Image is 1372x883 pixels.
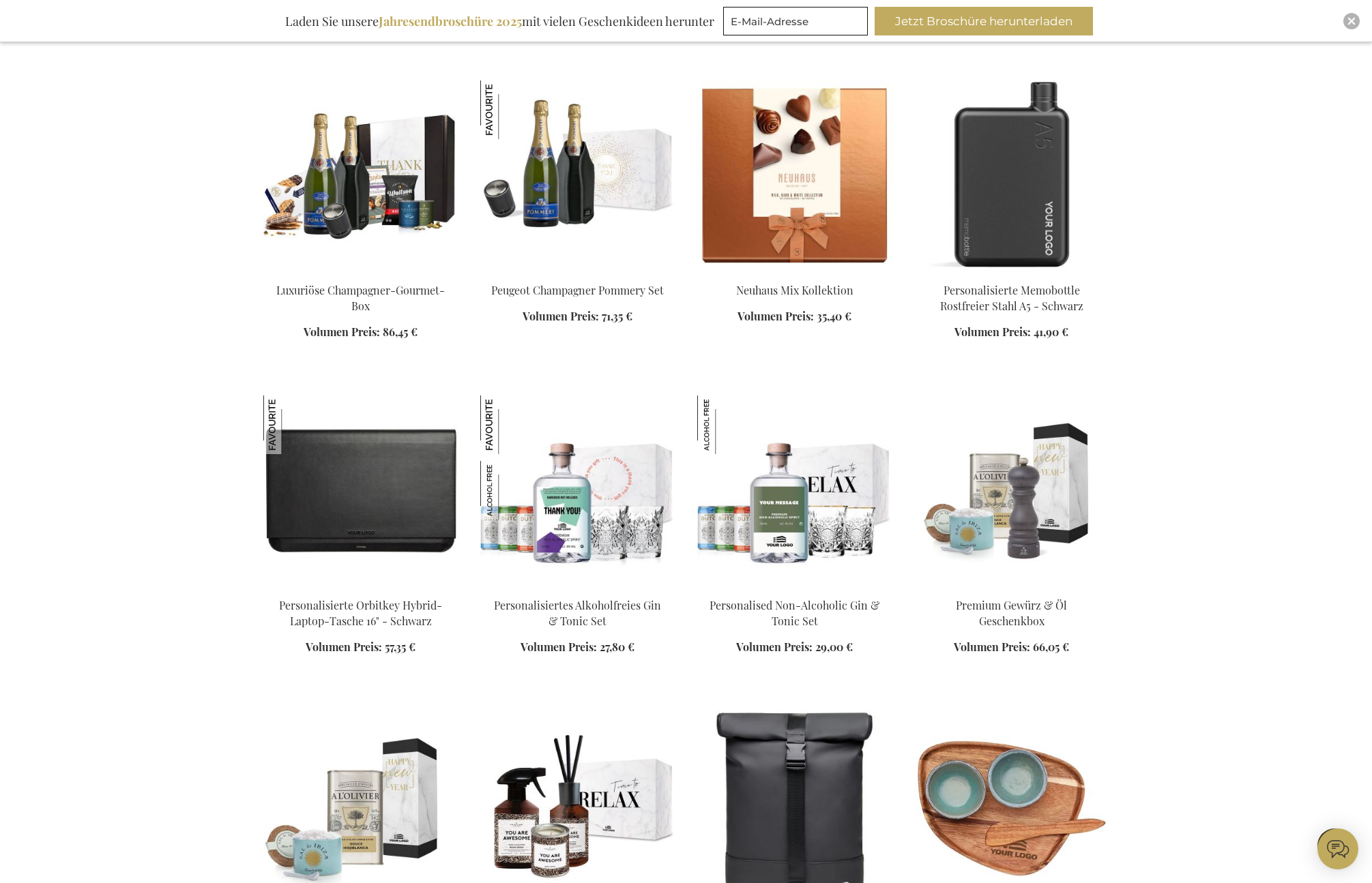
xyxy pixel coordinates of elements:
[914,80,1109,271] img: Personalisierte Memobottle Rostfreier Stahl A5 - Schwarz
[263,395,322,454] img: Personalisierte Orbitkey Hybrid-Laptop-Tasche 16" - Schwarz
[736,640,853,655] a: Volumen Preis: 29,00 €
[956,598,1067,628] a: Premium Gewürz & Öl Geschenkbox
[738,309,814,323] span: Volumen Preis:
[1034,325,1068,339] span: 41,90 €
[494,598,661,628] a: Personalisiertes Alkoholfreies Gin & Tonic Set
[914,581,1109,594] a: Premium Gewürz & Öl Geschenkbox
[480,581,675,594] a: Personalisiertes Alkoholfreies Gin & Tonic Set Personalisiertes Alkoholfreies Gin & Tonic Set Per...
[521,640,634,655] a: Volumen Preis: 27,80 €
[723,7,868,35] input: E-Mail-Adresse
[600,640,634,654] span: 27,80 €
[263,395,458,586] img: Personalised Orbitkey Hybrid Laptop Sleeve 16" - Black
[383,325,418,339] span: 86,45 €
[523,309,632,325] a: Volumen Preis: 71,35 €
[304,325,380,339] span: Volumen Preis:
[954,640,1069,655] a: Volumen Preis: 66,05 €
[875,7,1093,35] button: Jetzt Broschüre herunterladen
[276,283,445,313] a: Luxuriöse Champagner-Gourmet-Box
[491,283,664,297] a: Peugeot Champagner Pommery Set
[263,581,458,594] a: Personalised Orbitkey Hybrid Laptop Sleeve 16" - Black Personalisierte Orbitkey Hybrid-Laptop-Tas...
[723,7,872,40] form: marketing offers and promotions
[480,395,539,454] img: Personalisiertes Alkoholfreies Gin & Tonic Set
[697,80,892,271] img: Neuhaus Mix Collection
[954,325,1031,339] span: Volumen Preis:
[815,640,853,654] span: 29,00 €
[385,640,415,654] span: 57,35 €
[736,640,813,654] span: Volumen Preis:
[306,640,415,655] a: Volumen Preis: 57,35 €
[697,395,756,454] img: Personalised Non-Alcoholic Gin & Tonic Set
[697,581,892,594] a: Personalised Non-Alcoholic Gin & Tonic Set Personalised Non-Alcoholic Gin & Tonic Set
[304,325,418,340] a: Volumen Preis: 86,45 €
[914,395,1109,586] img: Premium Gewürz & Öl Geschenkbox
[263,266,458,279] a: Luxury Champagne Gourmet Box
[1347,17,1356,25] img: Close
[480,266,675,279] a: Peugeot Champagne Pommery Set Peugeot Champagner Pommery Set
[710,598,879,628] a: Personalised Non-Alcoholic Gin & Tonic Set
[817,309,851,323] span: 35,40 €
[697,266,892,279] a: Neuhaus Mix Collection
[306,640,382,654] span: Volumen Preis:
[914,266,1109,279] a: Personalisierte Memobottle Rostfreier Stahl A5 - Schwarz
[602,309,632,323] span: 71,35 €
[1343,13,1360,29] div: Close
[279,7,720,35] div: Laden Sie unsere mit vielen Geschenkideen herunter
[523,309,599,323] span: Volumen Preis:
[521,640,597,654] span: Volumen Preis:
[738,309,851,325] a: Volumen Preis: 35,40 €
[1033,640,1069,654] span: 66,05 €
[480,80,539,139] img: Peugeot Champagner Pommery Set
[954,325,1068,340] a: Volumen Preis: 41,90 €
[697,395,892,586] img: Personalised Non-Alcoholic Gin & Tonic Set
[1317,828,1358,869] iframe: belco-activator-frame
[480,461,539,520] img: Personalisiertes Alkoholfreies Gin & Tonic Set
[379,13,522,29] b: Jahresendbroschüre 2025
[279,598,442,628] a: Personalisierte Orbitkey Hybrid-Laptop-Tasche 16" - Schwarz
[736,283,853,297] a: Neuhaus Mix Kollektion
[954,640,1030,654] span: Volumen Preis:
[480,395,675,586] img: Personalisiertes Alkoholfreies Gin & Tonic Set
[263,80,458,271] img: Luxury Champagne Gourmet Box
[940,283,1083,313] a: Personalisierte Memobottle Rostfreier Stahl A5 - Schwarz
[480,80,675,271] img: Peugeot Champagne Pommery Set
